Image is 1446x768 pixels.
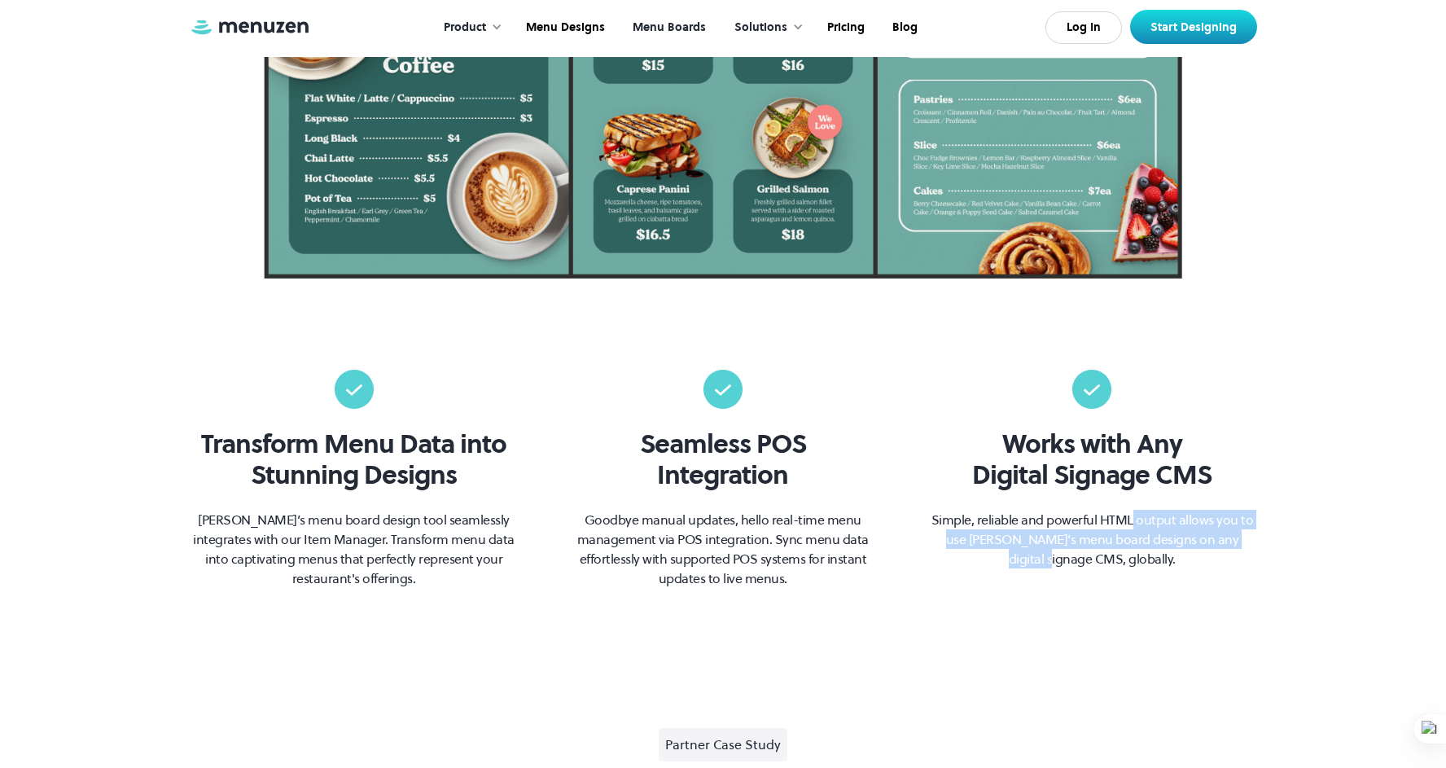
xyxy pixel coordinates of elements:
[665,735,781,754] div: Partner Case Study
[718,2,812,53] div: Solutions
[877,2,930,53] a: Blog
[558,510,887,588] p: Goodbye manual updates, hello real-time menu management via POS integration. Sync menu data effor...
[617,2,718,53] a: Menu Boards
[972,428,1212,491] h3: Works with Any Digital Signage CMS
[201,428,506,491] h3: Transform Menu Data into Stunning Designs
[734,19,787,37] div: Solutions
[510,2,617,53] a: Menu Designs
[640,428,806,491] h3: Seamless POS Integration
[927,510,1257,568] p: Simple, reliable and powerful HTML output allows you to use [PERSON_NAME]’s menu board designs on...
[812,2,877,53] a: Pricing
[1045,11,1122,44] a: Log In
[427,2,510,53] div: Product
[1130,10,1257,44] a: Start Designing
[444,19,486,37] div: Product
[189,510,519,588] p: [PERSON_NAME]’s menu board design tool seamlessly integrates with our Item Manager. Transform men...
